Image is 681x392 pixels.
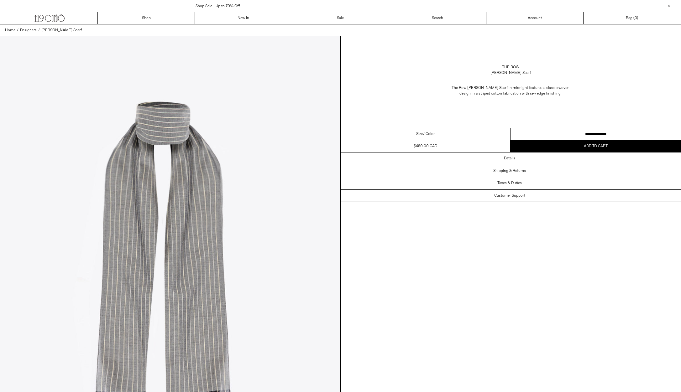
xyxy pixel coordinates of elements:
h3: Customer Support [494,193,525,198]
span: Add to cart [584,144,608,149]
a: Home [5,28,15,33]
a: Bag () [584,12,681,24]
a: Account [486,12,584,24]
div: $480.00 CAD [414,143,437,149]
span: / Color [423,131,435,137]
a: New In [195,12,292,24]
a: Designers [20,28,37,33]
span: / [17,28,18,33]
span: / [38,28,40,33]
span: ) [635,15,638,21]
div: [PERSON_NAME] Scarf [490,70,531,76]
a: [PERSON_NAME] Scarf [41,28,82,33]
h3: Details [504,156,515,161]
h3: Shipping & Returns [493,169,526,173]
h3: Taxes & Duties [497,181,522,185]
a: Sale [292,12,389,24]
span: Size [416,131,423,137]
p: The Row [PERSON_NAME] Scarf in midnight features a classic woven design in a striped cotton fabri... [448,82,573,100]
a: Shop [98,12,195,24]
span: 0 [635,16,637,21]
a: Shop Sale - Up to 70% Off [196,4,240,9]
button: Add to cart [511,140,681,152]
a: Search [389,12,486,24]
a: The Row [502,64,519,70]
